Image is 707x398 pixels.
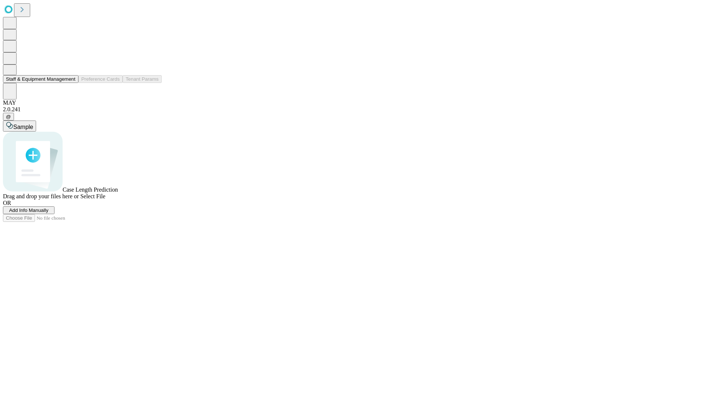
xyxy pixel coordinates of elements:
button: Sample [3,121,36,132]
button: Add Info Manually [3,206,54,214]
div: MAY [3,99,704,106]
span: OR [3,200,11,206]
span: Drag and drop your files here or [3,193,79,199]
span: Add Info Manually [9,207,49,213]
span: @ [6,114,11,119]
button: @ [3,113,14,121]
span: Select File [80,193,105,199]
span: Case Length Prediction [63,186,118,193]
div: 2.0.241 [3,106,704,113]
button: Tenant Params [123,75,162,83]
button: Staff & Equipment Management [3,75,78,83]
span: Sample [13,124,33,130]
button: Preference Cards [78,75,123,83]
